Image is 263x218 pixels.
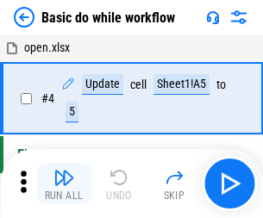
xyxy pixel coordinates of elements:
img: Main button [216,170,243,197]
div: Skip [164,190,185,201]
div: to [216,78,226,91]
div: 5 [66,102,78,122]
img: Skip [164,167,185,188]
span: open.xlsx [24,40,70,54]
div: Basic do while workflow [41,9,175,26]
img: Settings menu [229,7,249,28]
button: Skip [147,163,202,204]
div: Sheet1!A5 [153,74,210,95]
img: Support [206,10,220,24]
button: Run All [36,163,91,204]
div: Update [82,74,123,95]
span: # 4 [41,91,54,105]
img: Back [14,7,34,28]
img: Run All [53,167,74,188]
div: cell [130,78,147,91]
div: Run All [45,190,84,201]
